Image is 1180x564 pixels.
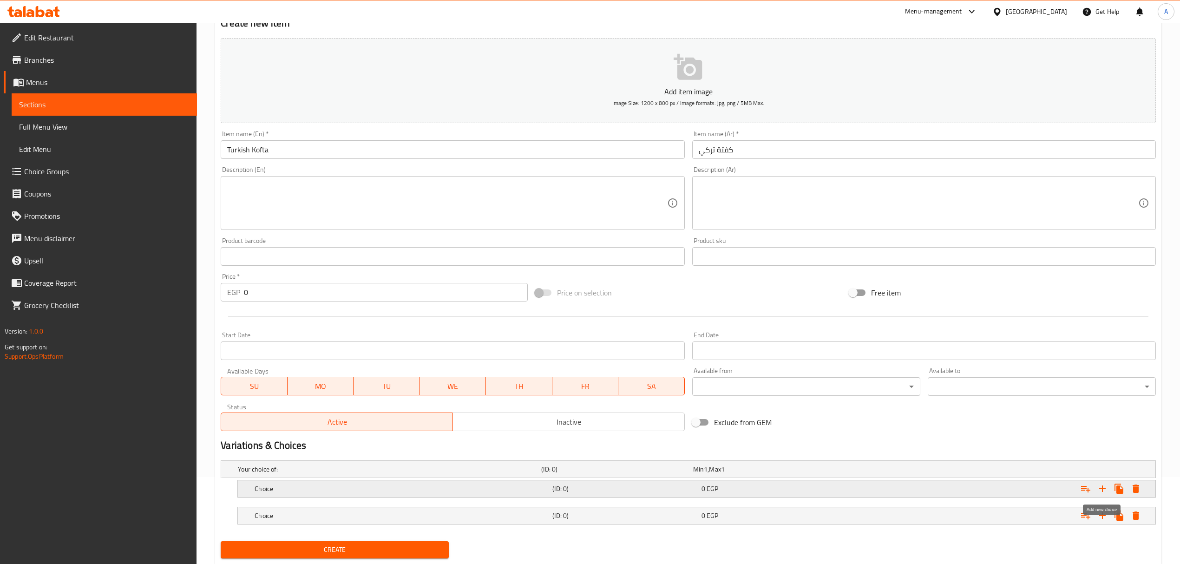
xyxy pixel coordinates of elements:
div: ​ [692,377,920,396]
span: Coupons [24,188,190,199]
span: A [1164,7,1168,17]
h5: (ID: 0) [541,465,689,474]
a: Branches [4,49,197,71]
span: Full Menu View [19,121,190,132]
span: Edit Restaurant [24,32,190,43]
span: 0 [701,483,705,495]
span: 1 [704,463,708,475]
button: Add choice group [1077,480,1094,497]
button: Add choice group [1077,507,1094,524]
span: 1.0.0 [29,325,43,337]
button: Inactive [452,413,685,431]
button: Add new choice [1094,507,1111,524]
span: FR [556,380,615,393]
input: Enter name Ar [692,140,1156,159]
div: [GEOGRAPHIC_DATA] [1006,7,1067,17]
span: SA [622,380,681,393]
span: TH [490,380,549,393]
a: Coupons [4,183,197,205]
span: Inactive [457,415,681,429]
span: Image Size: 1200 x 800 px / Image formats: jpg, png / 5MB Max. [612,98,764,108]
div: Expand [221,461,1155,478]
a: Upsell [4,249,197,272]
p: Add item image [235,86,1141,97]
span: MO [291,380,350,393]
input: Enter name En [221,140,684,159]
button: Active [221,413,453,431]
button: MO [288,377,354,395]
span: SU [225,380,283,393]
button: Delete Choice [1128,480,1144,497]
h5: Choice [255,484,549,493]
span: TU [357,380,416,393]
h5: Your choice of: [238,465,538,474]
span: EGP [707,483,718,495]
span: Promotions [24,210,190,222]
div: ​ [928,377,1156,396]
span: Version: [5,325,27,337]
button: Clone new choice [1111,507,1128,524]
input: Please enter product sku [692,247,1156,266]
button: Add item imageImage Size: 1200 x 800 px / Image formats: jpg, png / 5MB Max. [221,38,1156,123]
a: Promotions [4,205,197,227]
span: Min [693,463,704,475]
h2: Create new item [221,16,1156,30]
span: Create [228,544,441,556]
button: Create [221,541,449,558]
button: TH [486,377,552,395]
span: Branches [24,54,190,66]
a: Menus [4,71,197,93]
button: WE [420,377,486,395]
input: Please enter price [244,283,527,302]
button: Delete Choice [1128,507,1144,524]
a: Grocery Checklist [4,294,197,316]
span: Sections [19,99,190,110]
span: Menus [26,77,190,88]
span: Active [225,415,449,429]
div: , [693,465,841,474]
h5: (ID: 0) [552,484,697,493]
button: FR [552,377,619,395]
a: Edit Restaurant [4,26,197,49]
button: TU [354,377,420,395]
h5: (ID: 0) [552,511,697,520]
div: Menu-management [905,6,962,17]
span: Exclude from GEM [714,417,772,428]
span: 1 [721,463,725,475]
span: EGP [707,510,718,522]
p: EGP [227,287,240,298]
span: Upsell [24,255,190,266]
span: WE [424,380,483,393]
span: Free item [871,287,901,298]
button: Clone new choice [1111,480,1128,497]
a: Choice Groups [4,160,197,183]
a: Edit Menu [12,138,197,160]
div: Expand [238,480,1155,497]
a: Menu disclaimer [4,227,197,249]
button: SA [618,377,685,395]
h5: Choice [255,511,549,520]
a: Support.OpsPlatform [5,350,64,362]
span: Coverage Report [24,277,190,289]
span: Max [709,463,721,475]
a: Coverage Report [4,272,197,294]
a: Sections [12,93,197,116]
span: Edit Menu [19,144,190,155]
a: Full Menu View [12,116,197,138]
span: Choice Groups [24,166,190,177]
span: Get support on: [5,341,47,353]
div: Expand [238,507,1155,524]
button: SU [221,377,287,395]
h2: Variations & Choices [221,439,1156,453]
input: Please enter product barcode [221,247,684,266]
span: Grocery Checklist [24,300,190,311]
span: 0 [701,510,705,522]
span: Menu disclaimer [24,233,190,244]
span: Price on selection [557,287,612,298]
